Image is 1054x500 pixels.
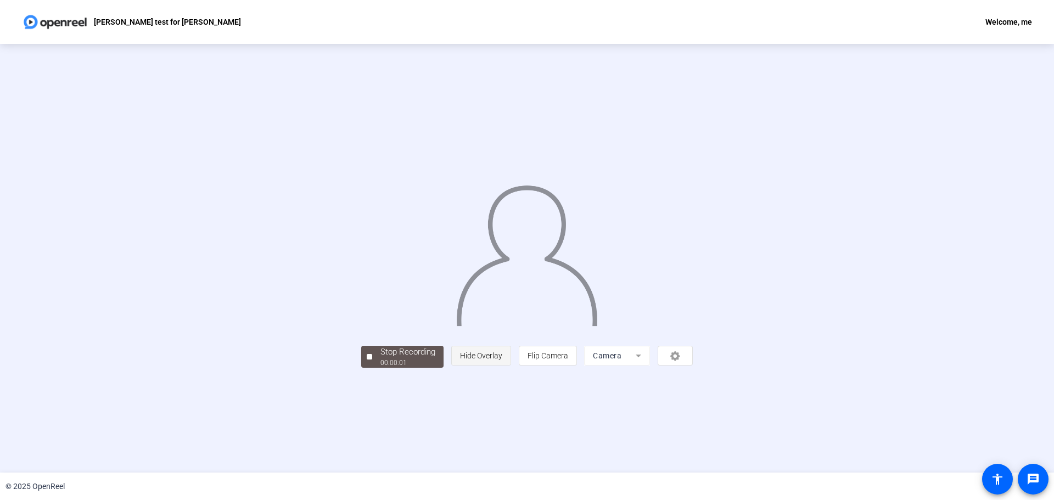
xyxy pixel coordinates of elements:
[519,346,577,366] button: Flip Camera
[455,177,598,326] img: overlay
[451,346,511,366] button: Hide Overlay
[361,346,444,368] button: Stop Recording00:00:01
[985,15,1032,29] div: Welcome, me
[22,11,88,33] img: OpenReel logo
[5,481,65,492] div: © 2025 OpenReel
[94,15,241,29] p: [PERSON_NAME] test for [PERSON_NAME]
[380,346,435,358] div: Stop Recording
[991,473,1004,486] mat-icon: accessibility
[1027,473,1040,486] mat-icon: message
[460,351,502,360] span: Hide Overlay
[380,358,435,368] div: 00:00:01
[528,351,568,360] span: Flip Camera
